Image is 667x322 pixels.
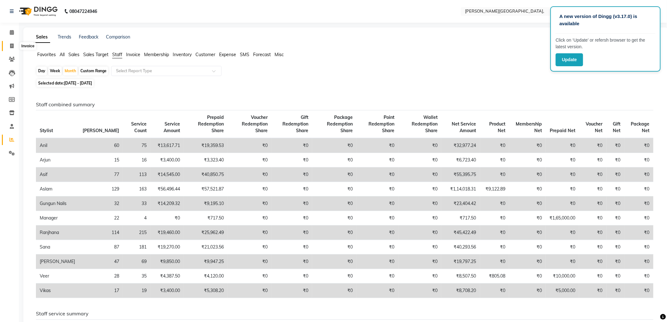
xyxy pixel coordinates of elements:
td: ₹9,947.25 [184,255,228,269]
td: ₹0 [312,182,357,196]
td: ₹6,723.40 [441,153,480,167]
td: ₹0 [606,269,624,284]
td: ₹0 [509,240,546,255]
td: ₹0 [624,255,653,269]
td: ₹0 [546,153,579,167]
td: ₹0 [509,255,546,269]
td: 15 [79,153,123,167]
td: 60 [79,138,123,153]
span: Wallet Redemption Share [412,114,438,133]
div: Day [37,67,47,75]
td: ₹10,000.00 [546,269,579,284]
td: 77 [79,167,123,182]
td: ₹0 [271,284,312,298]
td: ₹0 [579,255,606,269]
td: ₹19,460.00 [150,225,184,240]
td: ₹0 [312,153,357,167]
td: ₹0 [271,269,312,284]
span: Package Redemption Share [327,114,353,133]
td: ₹0 [480,284,509,298]
td: ₹0 [579,167,606,182]
span: [DATE] - [DATE] [64,81,92,85]
td: ₹0 [546,240,579,255]
span: Stylist [40,128,53,133]
td: Veer [36,269,79,284]
span: SMS [240,52,249,57]
td: ₹9,850.00 [150,255,184,269]
td: Vikas [36,284,79,298]
td: ₹0 [398,269,441,284]
td: ₹14,545.00 [150,167,184,182]
td: ₹9,122.89 [480,182,509,196]
td: ₹0 [480,211,509,225]
td: 16 [123,153,150,167]
span: Invoice [126,52,140,57]
td: ₹3,400.00 [150,153,184,167]
td: ₹0 [480,225,509,240]
span: Membership [144,52,169,57]
td: ₹0 [579,269,606,284]
td: ₹0 [624,138,653,153]
td: ₹0 [606,284,624,298]
td: ₹0 [509,284,546,298]
button: Update [556,53,583,66]
span: [PERSON_NAME] [83,128,119,133]
td: ₹25,962.49 [184,225,228,240]
h6: Staff combined summary [36,102,653,108]
td: ₹1,14,018.31 [441,182,480,196]
td: ₹0 [546,138,579,153]
td: ₹0 [624,153,653,167]
span: Product Net [489,121,505,133]
span: Misc [275,52,284,57]
td: ₹0 [509,182,546,196]
td: ₹0 [480,167,509,182]
span: Gift Net [613,121,621,133]
td: ₹805.08 [480,269,509,284]
td: ₹0 [480,196,509,211]
span: Sales Target [83,52,108,57]
td: ₹19,797.25 [441,255,480,269]
td: ₹0 [271,225,312,240]
td: ₹0 [606,138,624,153]
td: ₹0 [228,167,271,182]
td: ₹0 [398,138,441,153]
a: Sales [33,32,50,43]
td: ₹57,521.87 [184,182,228,196]
td: ₹0 [312,211,357,225]
span: Expense [219,52,236,57]
td: ₹0 [509,225,546,240]
span: Voucher Redemption Share [242,114,268,133]
td: ₹0 [398,225,441,240]
td: ₹0 [579,196,606,211]
td: ₹0 [228,284,271,298]
td: ₹0 [357,196,398,211]
td: ₹40,293.56 [441,240,480,255]
td: ₹0 [509,211,546,225]
td: ₹0 [271,153,312,167]
span: Service Amount [164,121,180,133]
span: Membership Net [516,121,542,133]
div: Month [63,67,78,75]
td: ₹0 [480,138,509,153]
td: ₹0 [398,284,441,298]
td: ₹0 [312,138,357,153]
td: ₹0 [312,269,357,284]
td: ₹0 [579,211,606,225]
td: ₹0 [357,269,398,284]
td: ₹0 [357,284,398,298]
span: Net Service Amount [452,121,476,133]
td: ₹32,977.24 [441,138,480,153]
span: Favorites [37,52,56,57]
td: ₹0 [228,269,271,284]
td: ₹0 [606,167,624,182]
td: ₹0 [271,240,312,255]
td: ₹0 [606,211,624,225]
td: ₹0 [624,240,653,255]
td: ₹0 [624,225,653,240]
td: ₹0 [579,284,606,298]
td: ₹0 [271,211,312,225]
td: ₹0 [312,255,357,269]
td: ₹0 [228,196,271,211]
td: ₹19,270.00 [150,240,184,255]
a: Trends [58,34,71,40]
